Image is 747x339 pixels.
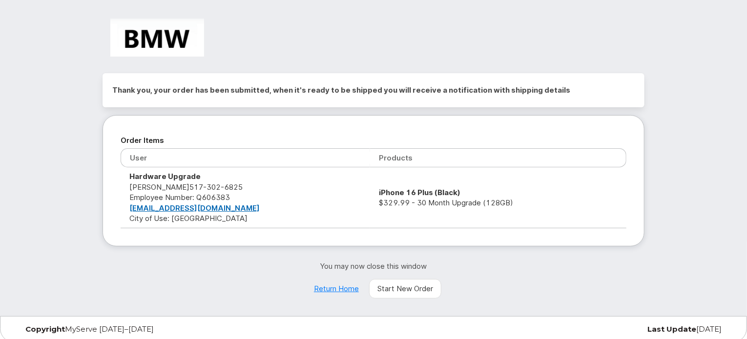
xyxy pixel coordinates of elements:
strong: Hardware Upgrade [129,172,201,181]
th: User [121,148,370,167]
span: 6825 [221,182,243,192]
h2: Thank you, your order has been submitted, when it's ready to be shipped you will receive a notifi... [112,83,635,98]
strong: iPhone 16 Plus (Black) [379,188,460,197]
a: Start New Order [369,279,441,299]
h2: Order Items [121,133,626,148]
strong: Last Update [647,324,696,334]
span: 517 [189,182,243,192]
a: [EMAIL_ADDRESS][DOMAIN_NAME] [129,203,260,213]
div: [DATE] [492,325,729,333]
td: $329.99 - 30 Month Upgrade (128GB) [370,167,626,228]
strong: Copyright [25,324,65,334]
a: Return Home [306,279,367,299]
span: Employee Number: Q606383 [129,193,230,202]
span: 302 [203,182,221,192]
iframe: Messenger Launcher [705,297,740,332]
img: BMW Manufacturing Co LLC [110,19,204,57]
p: You may now close this window [103,261,644,271]
div: MyServe [DATE]–[DATE] [18,325,255,333]
th: Products [370,148,626,167]
td: [PERSON_NAME] City of Use: [GEOGRAPHIC_DATA] [121,167,370,228]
